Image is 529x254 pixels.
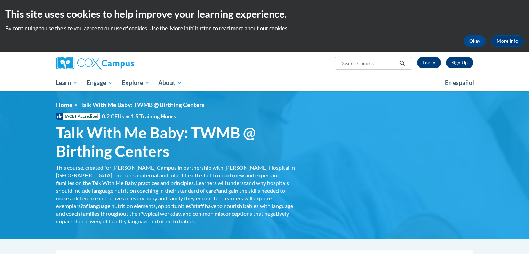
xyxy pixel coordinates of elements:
[464,35,486,47] button: Okay
[446,57,473,68] a: Register
[46,75,484,91] div: Main menu
[126,113,129,119] span: •
[131,113,176,119] span: 1.5 Training Hours
[445,79,474,86] span: En español
[440,76,479,90] a: En español
[158,79,182,87] span: About
[154,75,186,91] a: About
[56,79,78,87] span: Learn
[5,24,524,32] p: By continuing to use the site you agree to our use of cookies. Use the ‘More info’ button to read...
[56,101,72,109] a: Home
[397,59,407,68] button: Search
[87,79,113,87] span: Engage
[56,113,100,120] span: IACET Accredited
[51,75,82,91] a: Learn
[5,7,524,21] h2: This site uses cookies to help improve your learning experience.
[491,35,524,47] a: More Info
[417,57,441,68] a: Log In
[56,57,134,70] img: Cox Campus
[122,79,150,87] span: Explore
[341,59,397,68] input: Search Courses
[102,112,176,120] span: 0.2 CEUs
[117,75,154,91] a: Explore
[56,124,296,160] span: Talk With Me Baby: TWMB @ Birthing Centers
[82,75,117,91] a: Engage
[80,101,205,109] span: Talk With Me Baby: TWMB @ Birthing Centers
[56,57,188,70] a: Cox Campus
[56,164,296,225] div: This course, created for [PERSON_NAME] Campus in partnership with [PERSON_NAME] Hospital in [GEOG...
